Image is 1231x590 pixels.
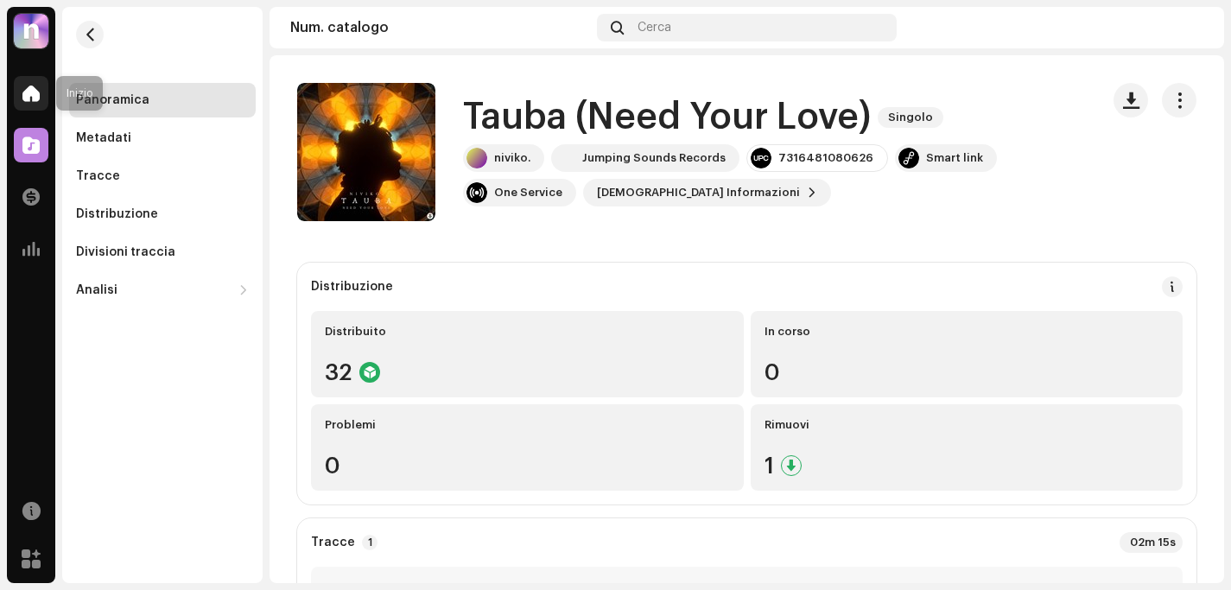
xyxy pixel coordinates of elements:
div: Divisioni traccia [76,245,175,259]
div: Problemi [325,418,730,432]
re-m-nav-item: Distribuzione [69,197,256,232]
re-m-nav-item: Panoramica [69,83,256,117]
span: [DEMOGRAPHIC_DATA] Informazioni [597,175,800,210]
div: Jumping Sounds Records [582,151,726,165]
h1: Tauba (Need Your Love) [463,98,871,137]
p-badge: 1 [362,535,378,550]
div: Metadati [76,131,131,145]
strong: Tracce [311,536,355,549]
div: One Service [494,186,562,200]
div: Rimuovi [765,418,1170,432]
div: Num. catalogo [290,21,590,35]
div: Panoramica [76,93,149,107]
div: 7316481080626 [778,151,873,165]
div: niviko. [494,151,530,165]
re-m-nav-dropdown: Analisi [69,273,256,308]
div: Distribuito [325,325,730,339]
re-m-nav-item: Divisioni traccia [69,235,256,270]
img: e5206662-e8fc-4bed-83ae-b84e1b14c6d4 [1176,14,1203,41]
button: [DEMOGRAPHIC_DATA] Informazioni [583,179,831,206]
re-m-nav-item: Tracce [69,159,256,193]
div: In corso [765,325,1170,339]
re-m-nav-item: Metadati [69,121,256,155]
div: Distribuzione [311,280,393,294]
img: 39a81664-4ced-4598-a294-0293f18f6a76 [14,14,48,48]
div: Tracce [76,169,120,183]
span: Singolo [878,107,943,128]
span: Cerca [638,21,671,35]
div: Smart link [926,151,983,165]
div: Distribuzione [76,207,158,221]
div: 02m 15s [1120,532,1183,553]
img: cb270ea2-c9b9-4045-b3b9-88076aa15527 [555,148,575,168]
div: Analisi [76,283,117,297]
